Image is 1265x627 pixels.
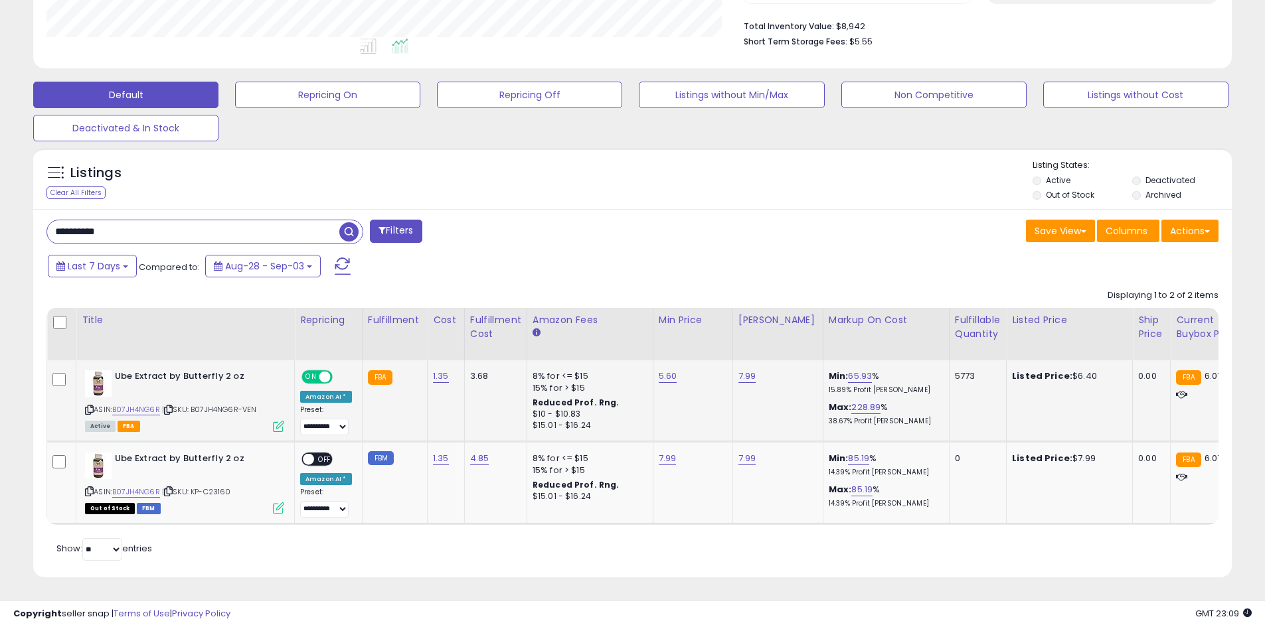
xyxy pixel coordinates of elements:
b: Min: [829,452,849,464]
div: Displaying 1 to 2 of 2 items [1108,289,1219,302]
span: OFF [331,372,352,383]
b: Total Inventory Value: [744,21,834,32]
span: 6.07 [1205,370,1223,382]
button: Filters [370,220,422,243]
span: OFF [314,453,335,464]
button: Actions [1161,220,1219,242]
div: ASIN: [85,370,284,431]
a: 85.19 [851,483,873,496]
div: 0.00 [1138,453,1160,464]
button: Last 7 Days [48,255,137,277]
span: Aug-28 - Sep-03 [225,259,304,273]
div: 15% for > $15 [533,382,643,394]
a: 1.35 [433,370,449,383]
p: 14.39% Profit [PERSON_NAME] [829,468,939,477]
b: Listed Price: [1012,370,1072,382]
b: Min: [829,370,849,382]
strong: Copyright [13,607,62,620]
img: 315lSCcEeNL._SL40_.jpg [85,370,112,397]
div: 8% for <= $15 [533,370,643,382]
span: $5.55 [849,35,873,48]
div: 15% for > $15 [533,464,643,476]
div: [PERSON_NAME] [738,313,817,327]
div: % [829,484,939,508]
small: FBA [1176,453,1201,467]
span: Last 7 Days [68,259,120,273]
span: | SKU: KP-C23160 [162,486,231,497]
button: Non Competitive [841,82,1027,108]
div: $15.01 - $16.24 [533,420,643,431]
a: 7.99 [659,452,677,465]
span: 2025-09-11 23:09 GMT [1195,607,1252,620]
button: Repricing Off [437,82,622,108]
b: Reduced Prof. Rng. [533,479,620,490]
div: Current Buybox Price [1176,313,1244,341]
small: FBM [368,451,394,465]
div: Amazon AI * [300,473,352,485]
button: Default [33,82,218,108]
a: 228.89 [851,401,881,414]
span: Show: entries [56,542,152,555]
button: Listings without Cost [1043,82,1228,108]
a: 7.99 [738,370,756,383]
label: Out of Stock [1046,189,1094,200]
div: $6.40 [1012,370,1122,382]
a: 85.19 [848,452,869,465]
div: seller snap | | [13,608,230,620]
span: | SKU: B07JH4NG6R-VEN [162,404,257,415]
small: Amazon Fees. [533,327,541,339]
p: 14.39% Profit [PERSON_NAME] [829,499,939,508]
div: $15.01 - $16.24 [533,491,643,502]
div: 3.68 [470,370,517,382]
b: Max: [829,401,852,413]
a: 4.85 [470,452,489,465]
div: Listed Price [1012,313,1127,327]
p: 15.89% Profit [PERSON_NAME] [829,385,939,395]
div: Ship Price [1138,313,1165,341]
li: $8,942 [744,17,1209,33]
div: 5773 [955,370,996,382]
span: FBA [118,421,140,432]
b: Listed Price: [1012,452,1072,464]
a: B07JH4NG6R [112,486,160,498]
h5: Listings [70,164,122,182]
div: 8% for <= $15 [533,453,643,464]
a: 5.60 [659,370,677,383]
span: FBM [137,503,161,514]
div: Repricing [300,313,357,327]
span: All listings currently available for purchase on Amazon [85,421,116,432]
span: ON [303,372,319,383]
div: 0.00 [1138,370,1160,382]
button: Save View [1026,220,1095,242]
small: FBA [368,370,392,385]
span: Compared to: [139,261,200,273]
small: FBA [1176,370,1201,385]
div: Markup on Cost [829,313,944,327]
div: ASIN: [85,453,284,513]
span: Columns [1106,224,1147,238]
div: $10 - $10.83 [533,409,643,420]
div: 0 [955,453,996,464]
div: % [829,401,939,426]
a: 1.35 [433,452,449,465]
div: Fulfillable Quantity [955,313,1001,341]
div: % [829,453,939,477]
button: Deactivated & In Stock [33,115,218,141]
button: Columns [1097,220,1159,242]
div: Preset: [300,405,352,435]
div: Cost [433,313,459,327]
div: Fulfillment Cost [470,313,521,341]
b: Ube Extract by Butterfly 2 oz [115,453,276,468]
div: % [829,370,939,395]
p: Listing States: [1033,159,1232,172]
div: Amazon AI * [300,391,352,403]
button: Listings without Min/Max [639,82,824,108]
button: Aug-28 - Sep-03 [205,255,321,277]
button: Repricing On [235,82,420,108]
b: Short Term Storage Fees: [744,36,847,47]
b: Max: [829,483,852,496]
a: 7.99 [738,452,756,465]
img: 315lSCcEeNL._SL40_.jpg [85,453,112,479]
a: 65.93 [848,370,872,383]
div: $7.99 [1012,453,1122,464]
